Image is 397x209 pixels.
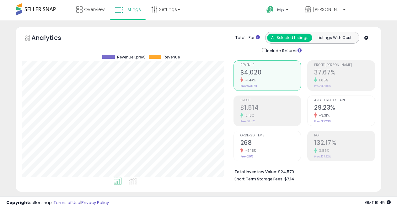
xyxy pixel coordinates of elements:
[243,113,255,118] small: 0.18%
[240,155,253,158] small: Prev: 295
[314,155,331,158] small: Prev: 127.22%
[6,200,29,206] strong: Copyright
[314,119,331,123] small: Prev: 30.23%
[284,176,294,182] span: $7.14
[317,148,329,153] small: 3.89%
[317,113,330,118] small: -3.31%
[267,34,312,42] button: All Selected Listings
[314,99,375,102] span: Avg. Buybox Share
[314,69,375,77] h2: 37.67%
[312,34,357,42] button: Listings With Cost
[266,6,274,14] i: Get Help
[314,84,331,88] small: Prev: 37.06%
[125,6,141,13] span: Listings
[313,6,341,13] span: [PERSON_NAME] Online Stores
[234,168,370,175] li: $24,579
[257,47,309,54] div: Include Returns
[240,134,301,137] span: Ordered Items
[240,104,301,113] h2: $1,514
[243,78,256,83] small: -1.44%
[84,6,105,13] span: Overview
[240,69,301,77] h2: $4,020
[81,200,109,206] a: Privacy Policy
[261,1,299,20] a: Help
[240,139,301,148] h2: 268
[164,55,180,59] span: Revenue
[54,200,80,206] a: Terms of Use
[31,33,73,44] h5: Analytics
[276,7,284,13] span: Help
[240,119,255,123] small: Prev: $1,512
[365,200,391,206] span: 2025-08-15 19:45 GMT
[314,139,375,148] h2: 132.17%
[243,148,256,153] small: -9.15%
[314,134,375,137] span: ROI
[6,200,109,206] div: seller snap | |
[240,63,301,67] span: Revenue
[317,78,328,83] small: 1.65%
[117,55,146,59] span: Revenue (prev)
[240,84,257,88] small: Prev: $4,079
[314,104,375,113] h2: 29.23%
[235,35,260,41] div: Totals For
[240,99,301,102] span: Profit
[314,63,375,67] span: Profit [PERSON_NAME]
[234,169,277,174] b: Total Inventory Value:
[234,176,283,182] b: Short Term Storage Fees:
